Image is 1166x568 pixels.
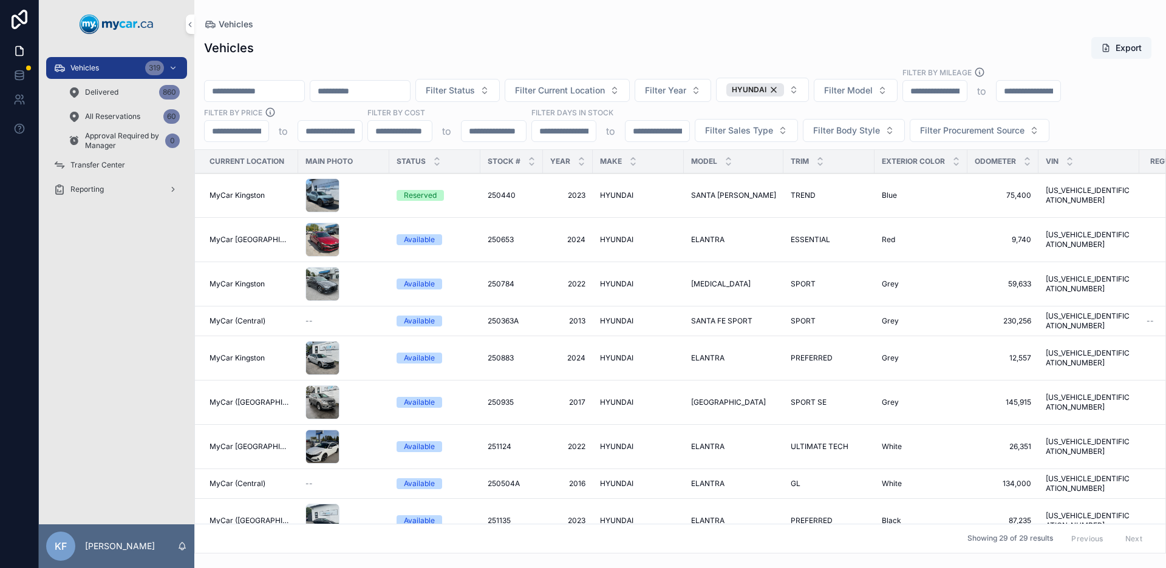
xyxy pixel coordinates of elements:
a: ELANTRA [691,353,776,363]
span: HYUNDAI [600,191,633,200]
span: KF [55,539,67,553]
a: Available [397,279,473,289]
a: MyCar Kingston [210,353,291,363]
a: [US_VEHICLE_IDENTIFICATION_NUMBER] [1046,186,1132,205]
span: Stock # [488,157,520,166]
span: Filter Year [645,84,686,96]
span: 230,256 [975,316,1031,326]
a: 2017 [550,397,585,407]
span: ELANTRA [691,479,724,489]
span: HYUNDAI [600,279,633,289]
span: White [882,479,902,489]
span: ESSENTIAL [791,235,830,245]
a: MyCar ([GEOGRAPHIC_DATA]) [210,397,291,407]
span: VIN [1046,157,1059,166]
a: MyCar ([GEOGRAPHIC_DATA]) [210,516,291,526]
div: 319 [145,61,164,75]
a: Available [397,515,473,526]
span: 251124 [488,442,511,451]
a: [US_VEHICLE_IDENTIFICATION_NUMBER] [1046,437,1132,456]
a: [US_VEHICLE_IDENTIFICATION_NUMBER] [1046,393,1132,412]
a: [US_VEHICLE_IDENTIFICATION_NUMBER] [1046,474,1132,493]
span: SANTA [PERSON_NAME] [691,191,776,200]
span: 2013 [550,316,585,326]
span: Transfer Center [70,160,125,170]
span: Make [600,157,622,166]
a: MyCar [GEOGRAPHIC_DATA] [210,235,291,245]
a: MyCar (Central) [210,479,291,489]
button: Select Button [415,79,500,102]
span: Filter Current Location [515,84,605,96]
p: to [977,84,986,98]
a: 145,915 [975,397,1031,407]
a: [US_VEHICLE_IDENTIFICATION_NUMBER] [1046,511,1132,530]
a: PREFERRED [791,516,867,526]
span: Status [397,157,426,166]
span: HYUNDAI [600,353,633,363]
h1: Vehicles [204,39,254,56]
span: [MEDICAL_DATA] [691,279,751,289]
a: ELANTRA [691,235,776,245]
a: ELANTRA [691,442,776,451]
span: Grey [882,397,899,407]
span: 87,235 [975,516,1031,526]
a: SPORT [791,316,867,326]
a: 59,633 [975,279,1031,289]
a: 250935 [488,397,536,407]
a: Available [397,353,473,363]
button: Select Button [716,78,809,102]
div: Available [404,441,435,452]
button: Select Button [910,119,1049,142]
span: ELANTRA [691,442,724,451]
div: 0 [165,134,180,148]
span: MyCar Kingston [210,191,265,200]
a: ULTIMATE TECH [791,442,867,451]
a: 12,557 [975,353,1031,363]
a: 250440 [488,191,536,200]
label: Filter By Mileage [902,67,972,78]
a: MyCar (Central) [210,316,291,326]
a: HYUNDAI [600,279,677,289]
span: -- [1147,316,1154,326]
a: 2016 [550,479,585,489]
button: Select Button [505,79,630,102]
a: [US_VEHICLE_IDENTIFICATION_NUMBER] [1046,230,1132,249]
button: Select Button [814,79,898,102]
a: ELANTRA [691,479,776,489]
a: 26,351 [975,442,1031,451]
span: SANTA FE SPORT [691,316,752,326]
span: Vehicles [219,18,253,30]
a: -- [305,316,382,326]
button: Select Button [635,79,711,102]
a: SANTA FE SPORT [691,316,776,326]
span: HYUNDAI [732,85,766,95]
span: Model [691,157,717,166]
div: Available [404,515,435,526]
a: HYUNDAI [600,397,677,407]
span: Grey [882,279,899,289]
span: Grey [882,316,899,326]
span: TREND [791,191,816,200]
a: 250883 [488,353,536,363]
span: Delivered [85,87,118,97]
span: HYUNDAI [600,479,633,489]
img: App logo [80,15,154,34]
span: 250440 [488,191,516,200]
a: [US_VEHICLE_IDENTIFICATION_NUMBER] [1046,311,1132,331]
a: 2024 [550,235,585,245]
label: FILTER BY PRICE [204,107,262,118]
span: White [882,442,902,451]
a: 250784 [488,279,536,289]
a: HYUNDAI [600,191,677,200]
